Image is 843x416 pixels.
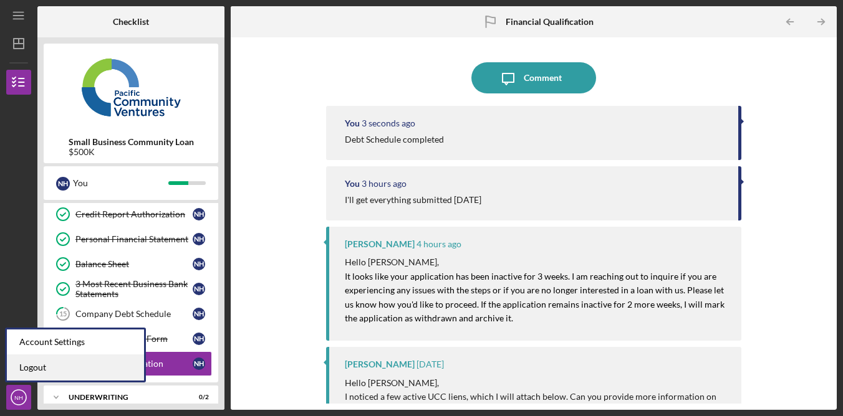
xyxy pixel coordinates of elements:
[193,308,205,320] div: N H
[362,118,415,128] time: 2025-09-10 00:38
[193,208,205,220] div: N H
[345,376,729,390] p: Hello [PERSON_NAME],
[345,255,729,269] p: Hello [PERSON_NAME],
[6,385,31,410] button: NH
[75,234,193,244] div: Personal Financial Statement
[345,359,415,369] div: [PERSON_NAME]
[193,357,205,370] div: N H
[362,179,407,189] time: 2025-09-09 21:46
[345,179,360,189] div: You
[7,355,144,381] a: Logout
[75,279,193,299] div: 3 Most Recent Business Bank Statements
[56,177,70,191] div: N H
[193,333,205,345] div: N H
[417,359,444,369] time: 2025-08-22 00:54
[75,309,193,319] div: Company Debt Schedule
[75,209,193,219] div: Credit Report Authorization
[50,301,212,326] a: 15Company Debt ScheduleNH
[50,227,212,252] a: Personal Financial StatementNH
[345,135,444,144] div: Debt Schedule completed
[44,50,218,125] img: Product logo
[345,195,481,205] div: I'll get everything submitted [DATE]
[50,252,212,277] a: Balance SheetNH
[50,202,212,227] a: Credit Report AuthorizationNH
[471,62,596,93] button: Comment
[7,329,144,355] div: Account Settings
[69,147,194,157] div: $500K
[50,277,212,301] a: 3 Most Recent Business Bank StatementsNH
[506,17,594,27] b: Financial Qualification
[193,283,205,295] div: N H
[69,394,178,401] div: Underwriting
[113,17,149,27] b: Checklist
[193,233,205,245] div: N H
[345,118,360,128] div: You
[50,326,212,351] a: Business Advising FormNH
[524,62,562,93] div: Comment
[14,394,23,401] text: NH
[417,239,461,249] time: 2025-09-09 20:58
[75,259,193,269] div: Balance Sheet
[345,271,726,323] mark: It looks like your application has been inactive for 3 weeks. I am reaching out to inquire if you...
[69,137,194,147] b: Small Business Community Loan
[193,258,205,270] div: N H
[59,310,67,318] tspan: 15
[73,173,168,194] div: You
[186,394,209,401] div: 0 / 2
[345,239,415,249] div: [PERSON_NAME]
